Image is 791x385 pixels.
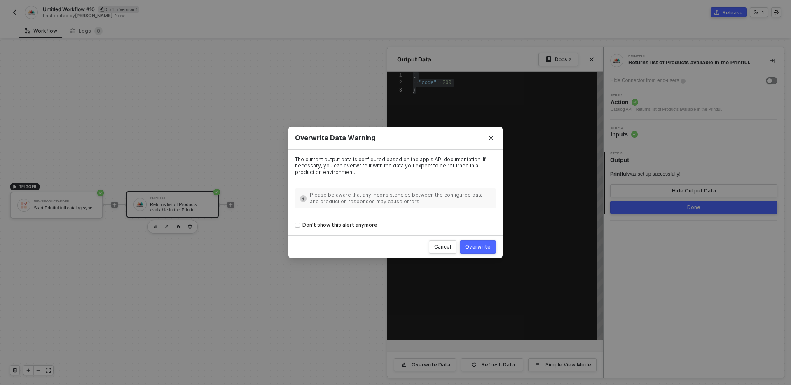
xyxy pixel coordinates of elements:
p: The current output data is configured based on the app's API documentation. If necessary, you can... [295,156,496,176]
button: Overwrite [460,240,496,254]
div: Don’t show this alert anymore [302,221,377,229]
button: Cancel [429,240,456,254]
div: Please be aware that any inconsistencies between the configured data and production responses may... [310,192,491,204]
div: Cancel [434,244,451,250]
button: Close [480,127,503,150]
div: Overwrite Data Warning [295,134,496,142]
div: Overwrite [465,244,491,250]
